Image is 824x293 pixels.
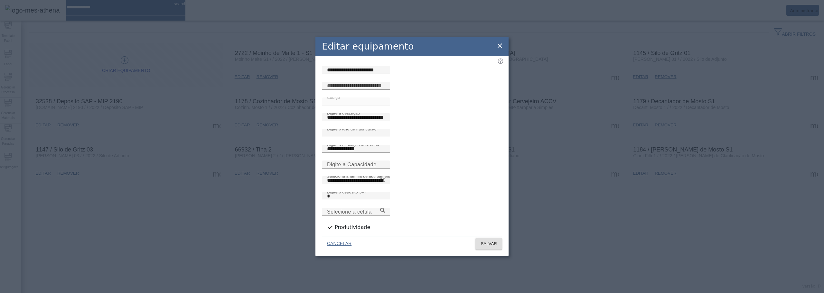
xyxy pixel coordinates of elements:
[322,238,357,250] button: CANCELAR
[327,95,340,99] mat-label: Código
[327,190,367,194] mat-label: Digite o depósito SAP
[327,142,379,147] mat-label: Digite a descrição abreviada
[327,177,385,184] input: Number
[327,111,360,115] mat-label: Digite a descrição
[333,224,370,231] label: Produtividade
[327,241,351,247] span: CANCELAR
[475,238,502,250] button: SALVAR
[322,40,414,53] h2: Editar equipamento
[327,208,385,216] input: Number
[327,127,377,131] mat-label: Digite o Ano de Fabricação
[327,174,393,178] mat-label: Selecione a família de equipamento
[481,241,497,247] span: SALVAR
[327,161,377,167] mat-label: Digite a Capacidade
[327,209,372,214] mat-label: Selecione a célula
